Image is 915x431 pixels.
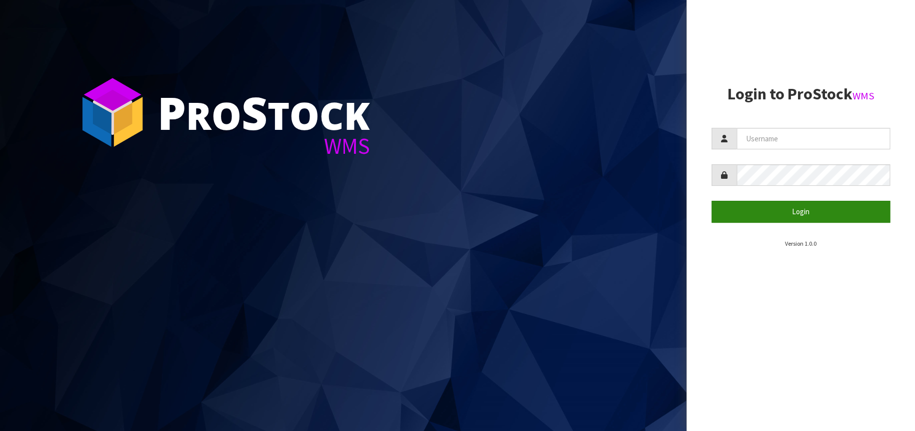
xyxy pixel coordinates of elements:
small: Version 1.0.0 [785,240,816,247]
button: Login [711,201,890,222]
input: Username [736,128,890,149]
span: P [157,82,186,143]
h2: Login to ProStock [711,85,890,103]
span: S [241,82,267,143]
small: WMS [852,89,874,102]
img: ProStock Cube [75,75,150,150]
div: WMS [157,135,370,157]
div: ro tock [157,90,370,135]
